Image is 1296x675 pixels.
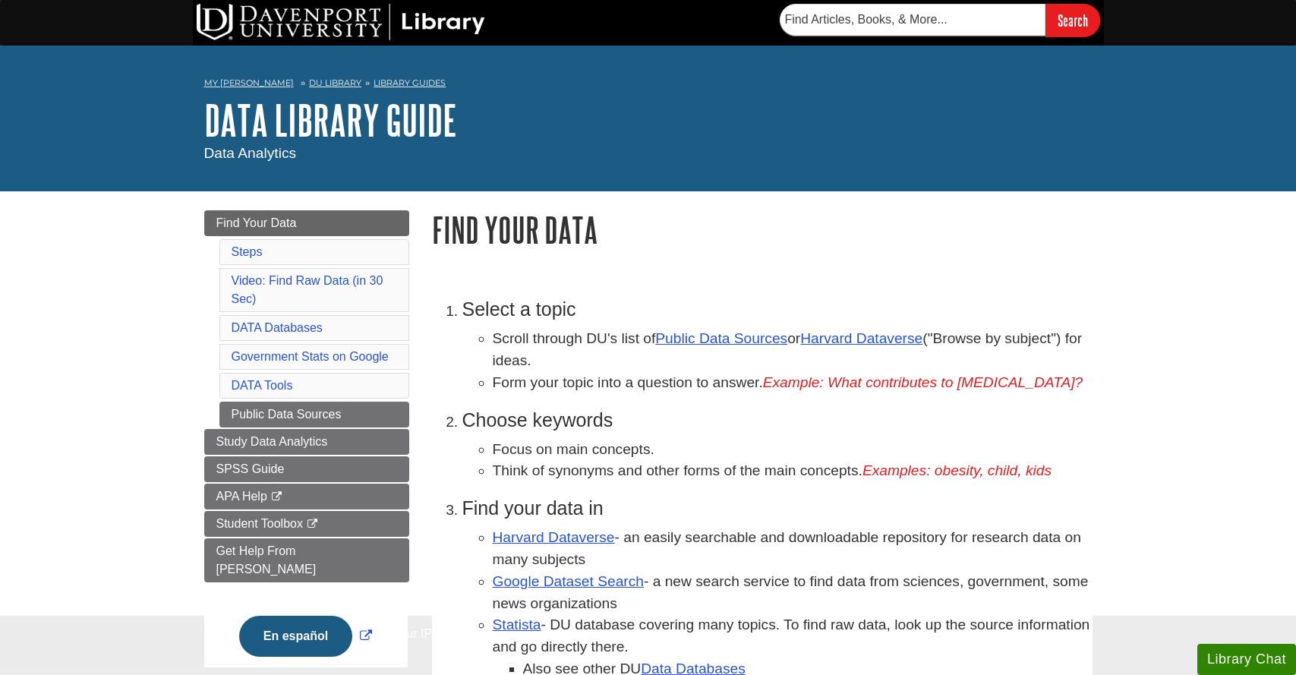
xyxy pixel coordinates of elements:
[204,145,297,161] span: Data Analytics
[216,462,285,475] span: SPSS Guide
[216,517,303,530] span: Student Toolbox
[493,372,1093,394] li: Form your topic into a question to answer.
[763,374,1083,390] em: Example: What contributes to [MEDICAL_DATA]?
[216,544,317,576] span: Get Help From [PERSON_NAME]
[235,629,376,642] a: Link opens in new window
[204,484,409,509] a: APA Help
[232,350,389,363] a: Government Stats on Google
[493,529,615,545] a: Harvard Dataverse
[493,571,1093,615] li: - a new search service to find data from sciences, government, some news organizations
[219,402,409,427] a: Public Data Sources
[1045,4,1100,36] input: Search
[655,330,787,346] a: Public Data Sources
[204,511,409,537] a: Student Toolbox
[204,210,409,236] a: Find Your Data
[204,429,409,455] a: Study Data Analytics
[493,439,1093,461] li: Focus on main concepts.
[232,274,383,305] a: Video: Find Raw Data (in 30 Sec)
[1197,644,1296,675] button: Library Chat
[432,210,1093,249] h1: Find Your Data
[493,573,644,589] a: Google Dataset Search
[780,4,1100,36] form: Searches DU Library's articles, books, and more
[197,4,485,40] img: DU Library
[216,216,297,229] span: Find Your Data
[462,298,1093,320] h3: Select a topic
[204,77,294,90] a: My [PERSON_NAME]
[309,77,361,88] a: DU Library
[780,4,1045,36] input: Find Articles, Books, & More...
[306,519,319,529] i: This link opens in a new window
[270,492,283,502] i: This link opens in a new window
[493,460,1093,482] li: Think of synonyms and other forms of the main concepts.
[204,73,1093,97] nav: breadcrumb
[232,245,263,258] a: Steps
[232,379,293,392] a: DATA Tools
[374,77,446,88] a: Library Guides
[204,96,457,144] a: DATA Library Guide
[204,456,409,482] a: SPSS Guide
[239,616,352,657] button: En español
[493,527,1093,571] li: - an easily searchable and downloadable repository for research data on many subjects
[216,435,328,448] span: Study Data Analytics
[204,538,409,582] a: Get Help From [PERSON_NAME]
[493,617,541,632] a: Statista
[462,409,1093,431] h3: Choose keywords
[462,497,1093,519] h3: Find your data in
[862,462,1052,478] em: Examples: obesity, child, kids
[232,321,323,334] a: DATA Databases
[800,330,922,346] a: Harvard Dataverse
[216,490,267,503] span: APA Help
[493,328,1093,372] li: Scroll through DU's list of or ("Browse by subject") for ideas.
